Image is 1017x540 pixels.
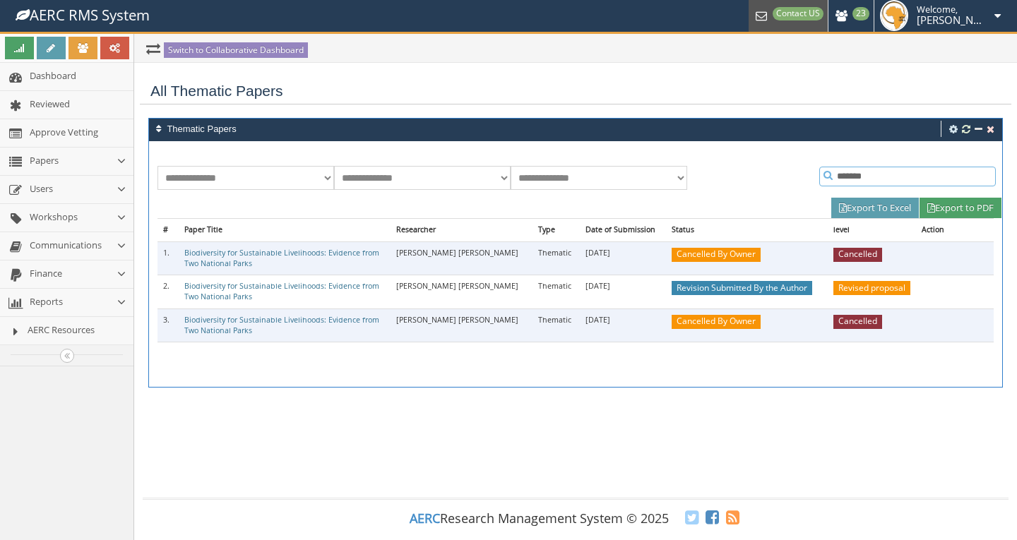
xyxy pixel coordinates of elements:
td: Thematic [533,241,580,275]
a: Type [538,224,555,234]
td: 3. [157,308,179,342]
span: Reports [30,295,63,308]
a: Biodiversity for Sustainable Livelihoods: Evidence from Two National Parks [184,248,379,268]
td: 1. [157,241,179,275]
span: Research Management System © 2025 [410,510,669,527]
td: Thematic [533,308,580,342]
span: Thematic Papers [167,124,236,134]
span: Cancelled [833,248,882,262]
span: AERC [410,510,440,527]
span: Dashboard [30,69,76,82]
span: Cancelled By Owner [672,248,761,262]
th: # [157,219,179,241]
a: Date of Submission [585,224,655,234]
span: 23 [852,7,869,20]
span: Papers [30,154,59,167]
span: Cancelled By Owner [672,315,761,329]
a: Export To Excel [831,198,919,219]
th: Action [916,219,994,241]
td: [PERSON_NAME] [PERSON_NAME] [391,241,533,275]
span: Contact US [773,7,823,20]
a: Biodiversity for Sustainable Livelihoods: Evidence from Two National Parks [184,315,379,335]
span: Revised proposal [833,281,910,295]
a: Researcher [396,224,436,234]
a: Paper Title [184,224,222,234]
span: Communications [30,239,102,251]
a: Switch to Collaborative Dashboard [164,42,308,58]
a: Export to PDF [920,198,1001,219]
td: [PERSON_NAME] [PERSON_NAME] [391,308,533,342]
td: Thematic [533,275,580,308]
td: [DATE] [580,308,666,342]
span: Users [30,182,53,195]
span: Finance [30,267,62,280]
span: Reviewed [30,97,70,110]
td: 2. [157,275,179,308]
small: Welcome, [917,4,987,15]
td: [DATE] [580,275,666,308]
a: level [833,224,850,234]
span: Approve Vetting [30,126,98,138]
a: Biodiversity for Sustainable Livelihoods: Evidence from Two National Parks [184,281,379,301]
small: AERC RMS System [16,5,150,25]
span: All Thematic Papers [150,83,283,99]
span: Revision Submitted By the Author [672,281,812,295]
span: Cancelled [833,315,882,329]
td: [DATE] [580,241,666,275]
span: Workshops [30,210,78,223]
a: Status [672,224,694,234]
span: [PERSON_NAME] [917,13,999,27]
td: [PERSON_NAME] [PERSON_NAME] [391,275,533,308]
